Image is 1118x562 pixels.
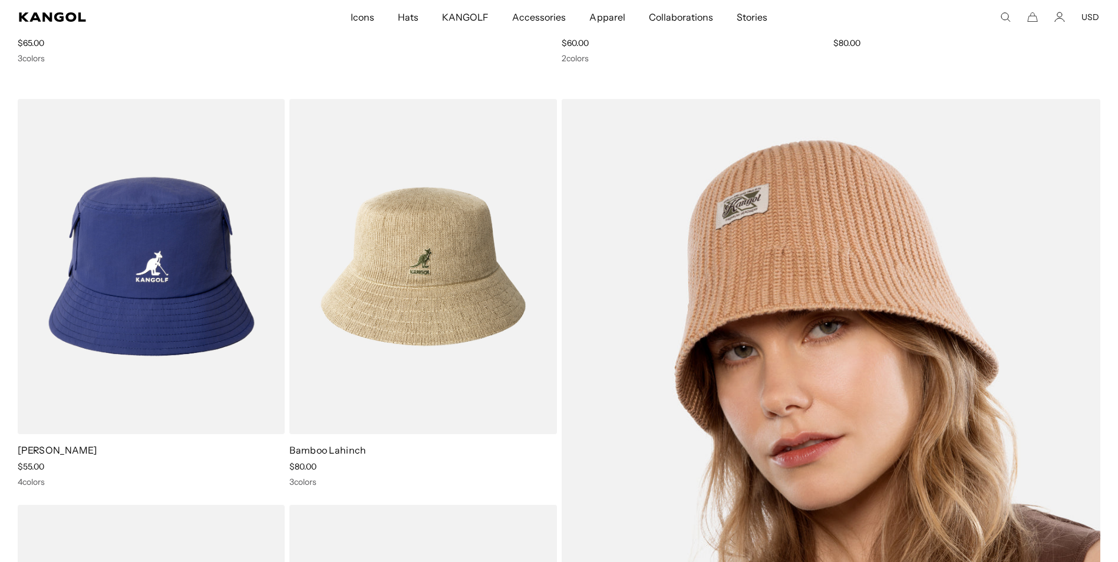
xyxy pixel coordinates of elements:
[1054,12,1065,22] a: Account
[1027,12,1038,22] button: Cart
[18,38,44,48] span: $65.00
[562,38,589,48] span: $60.00
[289,461,316,472] span: $80.00
[18,99,285,434] img: Kangolf Lahinch
[18,477,285,487] div: 4 colors
[289,444,366,456] a: Bamboo Lahinch
[18,461,44,472] span: $55.00
[833,38,860,48] span: $80.00
[562,53,829,64] div: 2 colors
[19,12,232,22] a: Kangol
[289,99,556,434] img: Bamboo Lahinch
[1081,12,1099,22] button: USD
[18,53,557,64] div: 3 colors
[1000,12,1011,22] summary: Search here
[289,477,556,487] div: 3 colors
[18,444,97,456] a: [PERSON_NAME]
